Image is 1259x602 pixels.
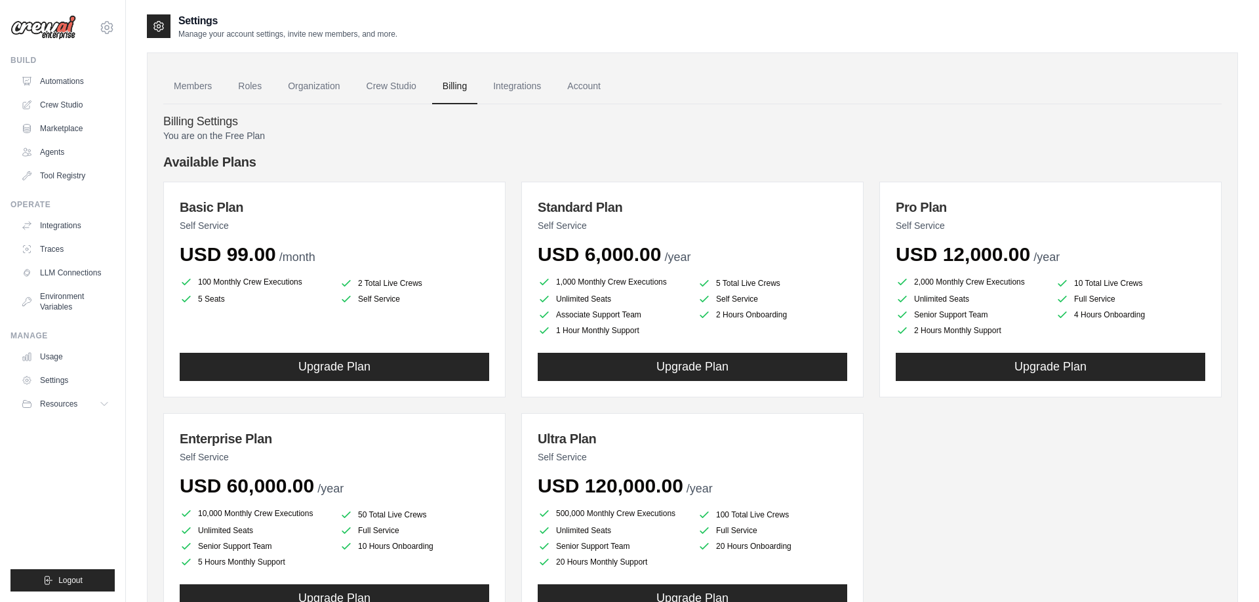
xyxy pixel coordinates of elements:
li: 5 Hours Monthly Support [180,555,329,569]
span: /month [279,251,315,264]
div: Build [10,55,115,66]
h4: Billing Settings [163,115,1222,129]
p: Self Service [180,451,489,464]
li: 2,000 Monthly Crew Executions [896,274,1045,290]
div: Manage [10,331,115,341]
a: Roles [228,69,272,104]
a: Account [557,69,611,104]
span: Logout [58,575,83,586]
p: Self Service [896,219,1205,232]
h3: Enterprise Plan [180,430,489,448]
li: 5 Seats [180,292,329,306]
li: Senior Support Team [538,540,687,553]
li: Unlimited Seats [896,292,1045,306]
li: Senior Support Team [896,308,1045,321]
h3: Basic Plan [180,198,489,216]
div: Operate [10,199,115,210]
button: Upgrade Plan [896,353,1205,381]
button: Upgrade Plan [180,353,489,381]
li: 10,000 Monthly Crew Executions [180,506,329,521]
a: Crew Studio [356,69,427,104]
p: Self Service [180,219,489,232]
span: USD 60,000.00 [180,475,314,496]
li: 2 Hours Onboarding [698,308,847,321]
a: Settings [16,370,115,391]
li: Full Service [340,524,489,537]
span: USD 99.00 [180,243,276,265]
li: 20 Hours Monthly Support [538,555,687,569]
a: Integrations [16,215,115,236]
a: Agents [16,142,115,163]
a: Marketplace [16,118,115,139]
h3: Ultra Plan [538,430,847,448]
a: Crew Studio [16,94,115,115]
span: /year [664,251,690,264]
a: Usage [16,346,115,367]
a: Billing [432,69,477,104]
li: 4 Hours Onboarding [1056,308,1205,321]
li: Unlimited Seats [180,524,329,537]
h3: Pro Plan [896,198,1205,216]
a: Members [163,69,222,104]
a: Traces [16,239,115,260]
li: 10 Total Live Crews [1056,277,1205,290]
li: 100 Total Live Crews [698,508,847,521]
p: Self Service [538,451,847,464]
li: 2 Total Live Crews [340,277,489,290]
button: Resources [16,393,115,414]
a: Tool Registry [16,165,115,186]
p: Manage your account settings, invite new members, and more. [178,29,397,39]
li: Full Service [698,524,847,537]
span: /year [687,482,713,495]
p: Self Service [538,219,847,232]
span: USD 120,000.00 [538,475,683,496]
li: Self Service [340,292,489,306]
li: Unlimited Seats [538,524,687,537]
p: You are on the Free Plan [163,129,1222,142]
span: /year [1033,251,1060,264]
li: Full Service [1056,292,1205,306]
li: 100 Monthly Crew Executions [180,274,329,290]
li: Associate Support Team [538,308,687,321]
a: Integrations [483,69,551,104]
button: Upgrade Plan [538,353,847,381]
a: Environment Variables [16,286,115,317]
li: 2 Hours Monthly Support [896,324,1045,337]
span: USD 6,000.00 [538,243,661,265]
a: Organization [277,69,350,104]
h2: Settings [178,13,397,29]
li: 5 Total Live Crews [698,277,847,290]
li: 1 Hour Monthly Support [538,324,687,337]
span: Resources [40,399,77,409]
li: 500,000 Monthly Crew Executions [538,506,687,521]
span: USD 12,000.00 [896,243,1030,265]
li: 50 Total Live Crews [340,508,489,521]
a: LLM Connections [16,262,115,283]
li: Unlimited Seats [538,292,687,306]
h4: Available Plans [163,153,1222,171]
li: 1,000 Monthly Crew Executions [538,274,687,290]
li: 20 Hours Onboarding [698,540,847,553]
h3: Standard Plan [538,198,847,216]
img: Logo [10,15,76,40]
li: Senior Support Team [180,540,329,553]
li: 10 Hours Onboarding [340,540,489,553]
li: Self Service [698,292,847,306]
a: Automations [16,71,115,92]
span: /year [317,482,344,495]
button: Logout [10,569,115,592]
